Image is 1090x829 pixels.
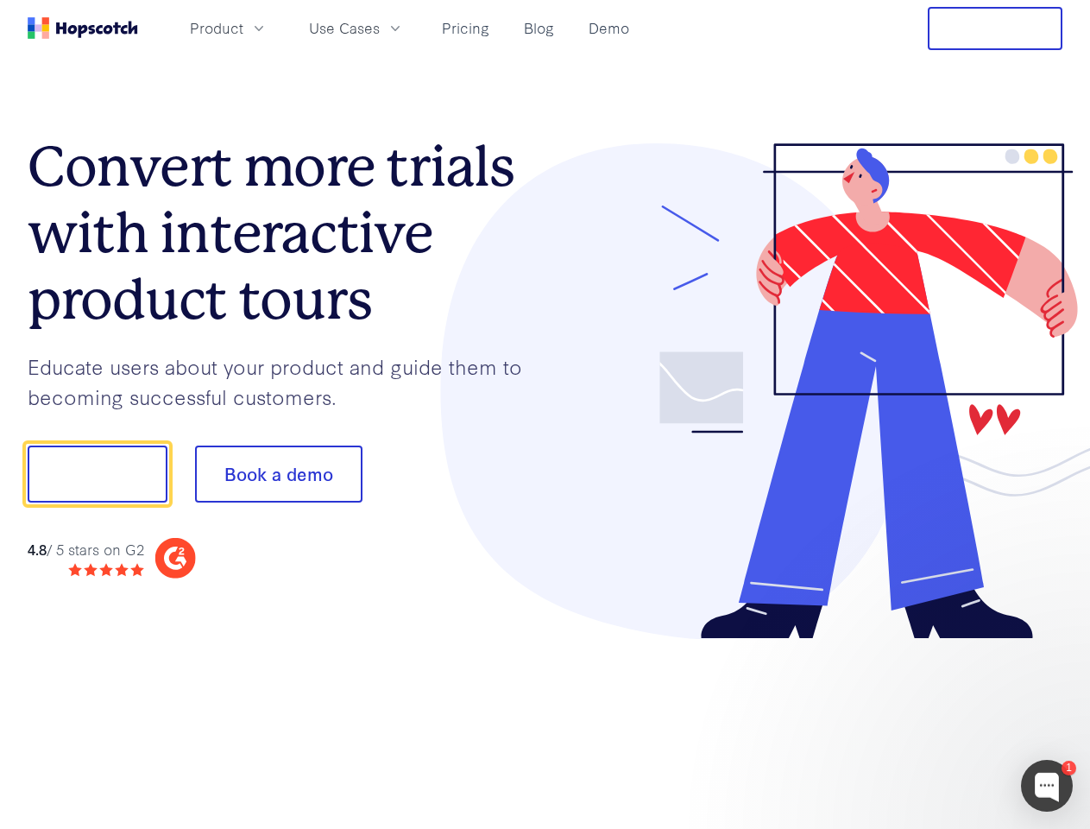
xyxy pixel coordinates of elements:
button: Product [180,14,278,42]
div: / 5 stars on G2 [28,539,144,560]
button: Book a demo [195,446,362,503]
span: Product [190,17,243,39]
button: Use Cases [299,14,414,42]
div: 1 [1062,761,1076,775]
a: Pricing [435,14,496,42]
strong: 4.8 [28,539,47,559]
button: Show me! [28,446,167,503]
a: Demo [582,14,636,42]
span: Use Cases [309,17,380,39]
h1: Convert more trials with interactive product tours [28,134,545,332]
p: Educate users about your product and guide them to becoming successful customers. [28,351,545,411]
a: Blog [517,14,561,42]
button: Free Trial [928,7,1062,50]
a: Home [28,17,138,39]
